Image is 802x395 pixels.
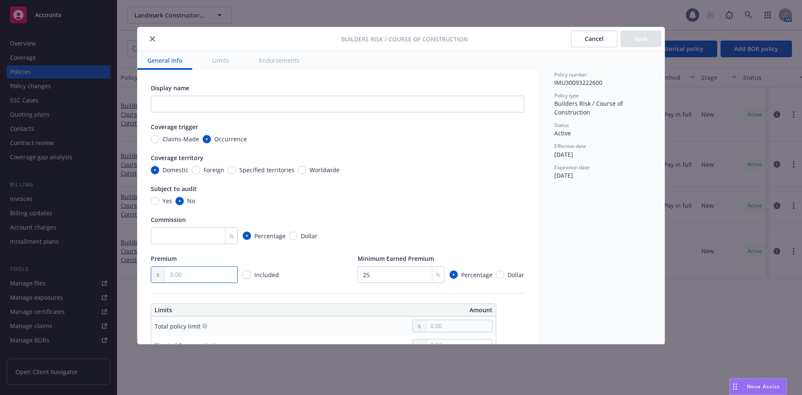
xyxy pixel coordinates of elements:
input: Percentage [243,232,251,240]
button: Endorsements [249,51,310,70]
th: Limits [151,304,289,316]
span: Percentage [461,270,492,279]
span: Dollar [301,232,317,240]
button: General info [137,51,192,70]
span: Foreign [203,166,224,174]
input: Yes [151,197,159,205]
span: Policy number [554,71,587,78]
button: Cancel [571,31,617,47]
span: Nova Assist [747,383,780,390]
span: Commission [151,216,186,224]
span: Worldwide [310,166,340,174]
span: Builders Risk / Course of Construction [341,35,468,43]
input: 0.00 [426,339,492,351]
span: Policy type [554,92,579,99]
span: Dollar [508,270,524,279]
span: Builders Risk / Course of Construction [554,99,624,116]
span: Effective date [554,143,586,150]
span: Coverage trigger [151,123,198,131]
div: Total policy limit [155,322,200,331]
th: Amount [327,304,496,316]
span: Subject to audit [151,185,197,193]
button: Limits [202,51,239,70]
span: Coverage territory [151,154,203,162]
span: Status [554,122,569,129]
div: Physical Damage Limit [155,341,217,350]
span: Display name [151,84,189,92]
span: % [436,270,441,279]
span: [DATE] [554,171,573,179]
input: 0.00 [165,267,237,283]
input: Foreign [192,166,200,174]
input: Percentage [449,270,458,279]
input: Worldwide [298,166,306,174]
span: Percentage [254,232,286,240]
span: % [229,232,234,240]
input: Domestic [151,166,159,174]
span: Claims-Made [162,135,199,143]
span: Minimum Earned Premium [358,255,434,262]
span: No [187,196,195,205]
span: Active [554,129,571,137]
input: No [175,197,184,205]
input: Claims-Made [151,135,159,143]
span: Domestic [162,166,188,174]
span: Yes [162,196,172,205]
span: Premium [151,255,177,262]
input: Dollar [289,232,297,240]
span: Expiration date [554,164,589,171]
input: Specified territories [228,166,236,174]
span: Occurrence [214,135,247,143]
button: Nova Assist [729,378,787,395]
input: Occurrence [203,135,211,143]
span: Included [254,271,279,279]
div: Drag to move [730,379,740,395]
input: Dollar [496,270,504,279]
input: 0.00 [426,320,492,332]
span: [DATE] [554,150,573,158]
span: IMU30093222600 [554,79,602,87]
span: Specified territories [239,166,294,174]
button: close [147,34,157,44]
